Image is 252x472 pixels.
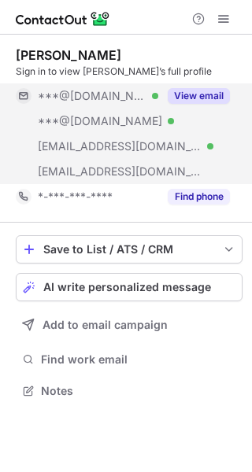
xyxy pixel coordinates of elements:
span: [EMAIL_ADDRESS][DOMAIN_NAME] [38,164,202,179]
span: Add to email campaign [43,319,168,331]
button: Find work email [16,348,243,371]
div: Save to List / ATS / CRM [43,243,215,256]
button: Notes [16,380,243,402]
span: AI write personalized message [43,281,211,293]
span: ***@[DOMAIN_NAME] [38,89,146,103]
button: Reveal Button [168,189,230,205]
button: AI write personalized message [16,273,243,301]
span: ***@[DOMAIN_NAME] [38,114,162,128]
button: Add to email campaign [16,311,243,339]
div: Sign in to view [PERSON_NAME]’s full profile [16,65,243,79]
span: Find work email [41,352,236,367]
span: [EMAIL_ADDRESS][DOMAIN_NAME] [38,139,202,153]
div: [PERSON_NAME] [16,47,121,63]
span: Notes [41,384,236,398]
button: save-profile-one-click [16,235,243,264]
img: ContactOut v5.3.10 [16,9,110,28]
button: Reveal Button [168,88,230,104]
